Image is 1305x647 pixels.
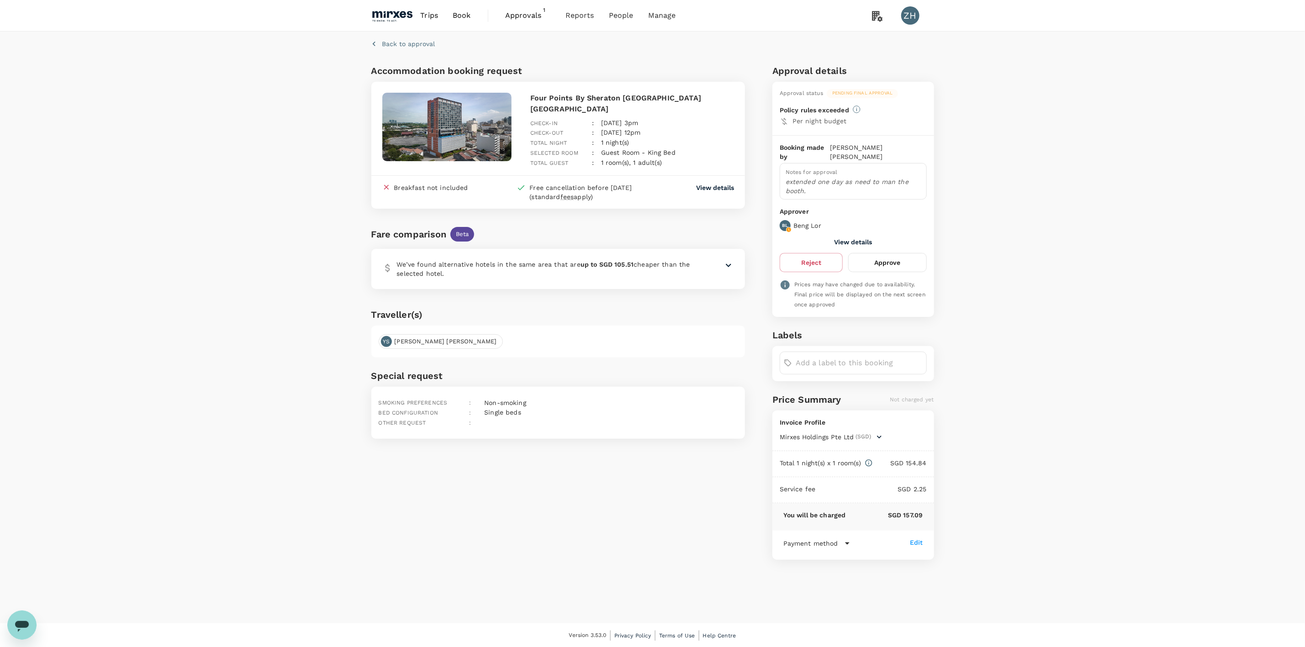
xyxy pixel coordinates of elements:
[856,432,871,442] span: (SGD)
[420,10,438,21] span: Trips
[585,131,594,148] div: :
[696,183,734,192] button: View details
[601,158,662,167] p: 1 room(s), 1 adult(s)
[793,221,821,230] p: Beng Lor
[703,631,736,641] a: Help Centre
[505,10,551,21] span: Approvals
[371,5,413,26] img: Mirxes Holding Pte Ltd
[614,631,651,641] a: Privacy Policy
[382,93,512,161] img: hotel
[782,222,788,229] p: BL
[601,138,629,147] p: 1 night(s)
[783,510,846,520] p: You will be charged
[609,10,634,21] span: People
[901,6,919,25] div: ZH
[890,396,934,403] span: Not charged yet
[614,632,651,639] span: Privacy Policy
[659,631,695,641] a: Terms of Use
[371,368,745,383] h6: Special request
[601,128,641,137] p: [DATE] 12pm
[569,631,607,640] span: Version 3.53.0
[830,143,927,161] p: [PERSON_NAME] [PERSON_NAME]
[450,230,475,239] span: Beta
[848,253,926,272] button: Approve
[846,510,923,520] p: SGD 157.09
[394,183,468,192] div: Breakfast not included
[389,337,502,346] span: [PERSON_NAME] [PERSON_NAME]
[379,400,448,406] span: Smoking preferences
[379,410,439,416] span: Bed configuration
[469,400,471,406] span: :
[873,458,926,468] p: SGD 154.84
[816,484,927,494] p: SGD 2.25
[648,10,676,21] span: Manage
[601,118,639,127] p: [DATE] 3pm
[371,307,745,322] h6: Traveller(s)
[530,150,578,156] span: Selected room
[585,121,594,138] div: :
[379,420,426,426] span: Other request
[772,63,934,78] h6: Approval details
[780,458,861,468] p: Total 1 night(s) x 1 room(s)
[796,356,923,370] input: Add a label to this booking
[371,39,435,48] button: Back to approval
[453,10,471,21] span: Book
[530,120,558,126] span: Check-in
[793,116,927,126] p: Per night budget
[530,160,569,166] span: Total guest
[7,610,37,640] iframe: Button to launch messaging window
[581,261,634,268] b: up to SGD 105.51
[530,140,567,146] span: Total night
[565,10,594,21] span: Reports
[530,130,563,136] span: Check-out
[529,183,659,201] div: Free cancellation before [DATE] (standard apply)
[780,143,830,161] p: Booking made by
[703,632,736,639] span: Help Centre
[910,538,923,547] div: Edit
[780,89,823,98] div: Approval status
[780,105,849,115] p: Policy rules exceeded
[540,5,549,15] span: 1
[530,93,734,115] p: Four Points By Sheraton [GEOGRAPHIC_DATA] [GEOGRAPHIC_DATA]
[786,169,838,175] span: Notes for approval
[397,260,701,278] p: We’ve found alternative hotels in the same area that are cheaper than the selected hotel.
[381,336,392,347] div: YS
[585,151,594,168] div: :
[827,90,898,96] span: Pending final approval
[780,207,927,216] p: Approver
[659,632,695,639] span: Terms of Use
[585,111,594,128] div: :
[469,420,471,426] span: :
[560,193,574,200] span: fees
[783,539,838,548] p: Payment method
[780,484,816,494] p: Service fee
[786,177,921,195] p: extended one day as need to man the booth.
[780,253,843,272] button: Reject
[371,227,447,242] div: Fare comparison
[780,432,882,442] button: Mirxes Holdings Pte Ltd(SGD)
[382,39,435,48] p: Back to approval
[601,148,676,157] p: Guest Room - King Bed
[585,141,594,158] div: :
[481,404,521,418] div: Single beds
[794,281,925,308] span: Prices may have changed due to availability. Final price will be displayed on the next screen onc...
[780,418,927,427] p: Invoice Profile
[772,328,934,342] h6: Labels
[780,432,854,442] span: Mirxes Holdings Pte Ltd
[834,238,872,246] button: View details
[772,392,841,407] h6: Price Summary
[469,410,471,416] span: :
[371,63,556,78] h6: Accommodation booking request
[481,395,526,407] div: Non-smoking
